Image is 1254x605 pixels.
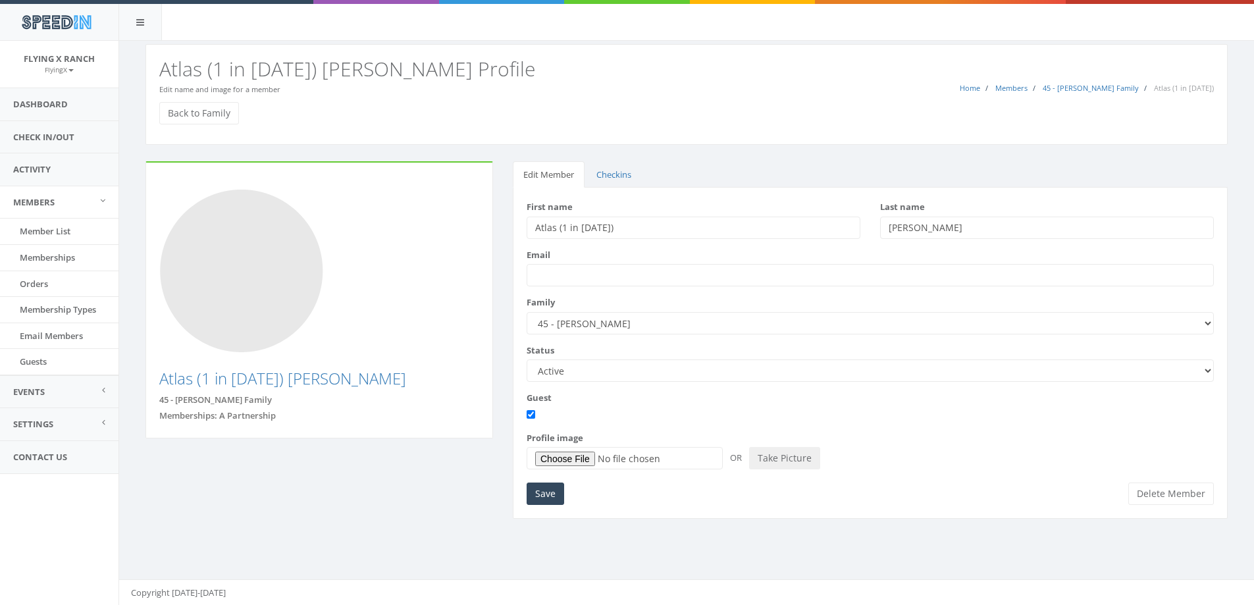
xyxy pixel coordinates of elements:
small: Edit name and image for a member [159,84,280,94]
a: Home [960,83,980,93]
small: FlyingX [45,65,74,74]
a: FlyingX [45,63,74,75]
h2: Atlas (1 in [DATE]) [PERSON_NAME] Profile [159,58,1214,80]
label: Guest [527,392,552,404]
a: Edit Member [513,161,585,188]
label: Profile image [527,432,583,444]
span: Members [13,196,55,208]
div: Memberships: A Partnership [159,409,479,422]
label: Email [527,249,550,261]
span: Flying X Ranch [24,53,95,65]
a: Back to Family [159,102,239,124]
span: Events [13,386,45,398]
label: Status [527,344,554,357]
a: Checkins [586,161,642,188]
label: Family [527,296,555,309]
button: Delete Member [1128,483,1214,505]
img: Photo [159,189,324,354]
a: Atlas (1 in [DATE]) [PERSON_NAME] [159,367,406,389]
button: Take Picture [749,447,820,469]
img: speedin_logo.png [15,10,97,34]
a: Members [995,83,1028,93]
label: Last name [880,201,925,213]
a: 45 - [PERSON_NAME] Family [1043,83,1139,93]
span: Contact Us [13,451,67,463]
span: Atlas (1 in [DATE]) [1154,83,1214,93]
span: Email Members [20,330,83,342]
span: OR [725,452,747,463]
span: Settings [13,418,53,430]
input: Save [527,483,564,505]
label: First name [527,201,573,213]
div: 45 - [PERSON_NAME] Family [159,394,479,406]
